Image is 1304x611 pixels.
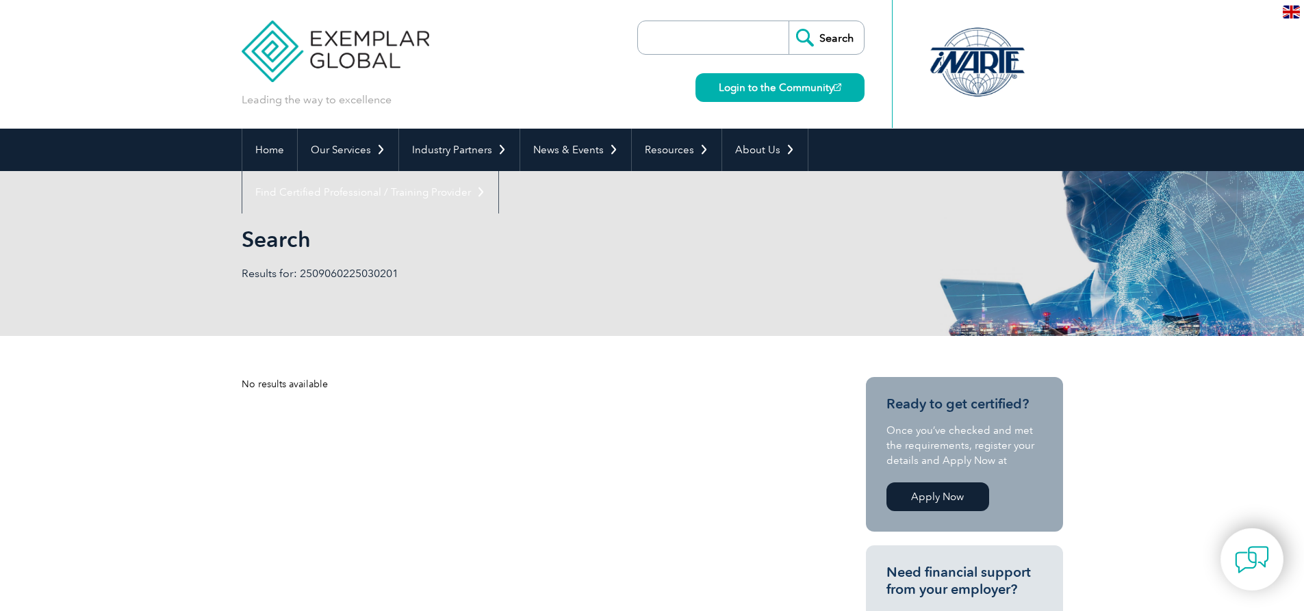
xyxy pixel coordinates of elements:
[834,83,841,91] img: open_square.png
[399,129,520,171] a: Industry Partners
[242,92,392,107] p: Leading the way to excellence
[520,129,631,171] a: News & Events
[1283,5,1300,18] img: en
[789,21,864,54] input: Search
[298,129,398,171] a: Our Services
[1235,543,1269,577] img: contact-chat.png
[242,377,817,391] div: No results available
[886,564,1043,598] h3: Need financial support from your employer?
[722,129,808,171] a: About Us
[632,129,721,171] a: Resources
[242,266,652,281] p: Results for: 2509060225030201
[242,226,767,252] h1: Search
[695,73,865,102] a: Login to the Community
[886,423,1043,468] p: Once you’ve checked and met the requirements, register your details and Apply Now at
[886,482,989,511] a: Apply Now
[242,129,297,171] a: Home
[886,395,1043,413] h3: Ready to get certified?
[242,171,498,213] a: Find Certified Professional / Training Provider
